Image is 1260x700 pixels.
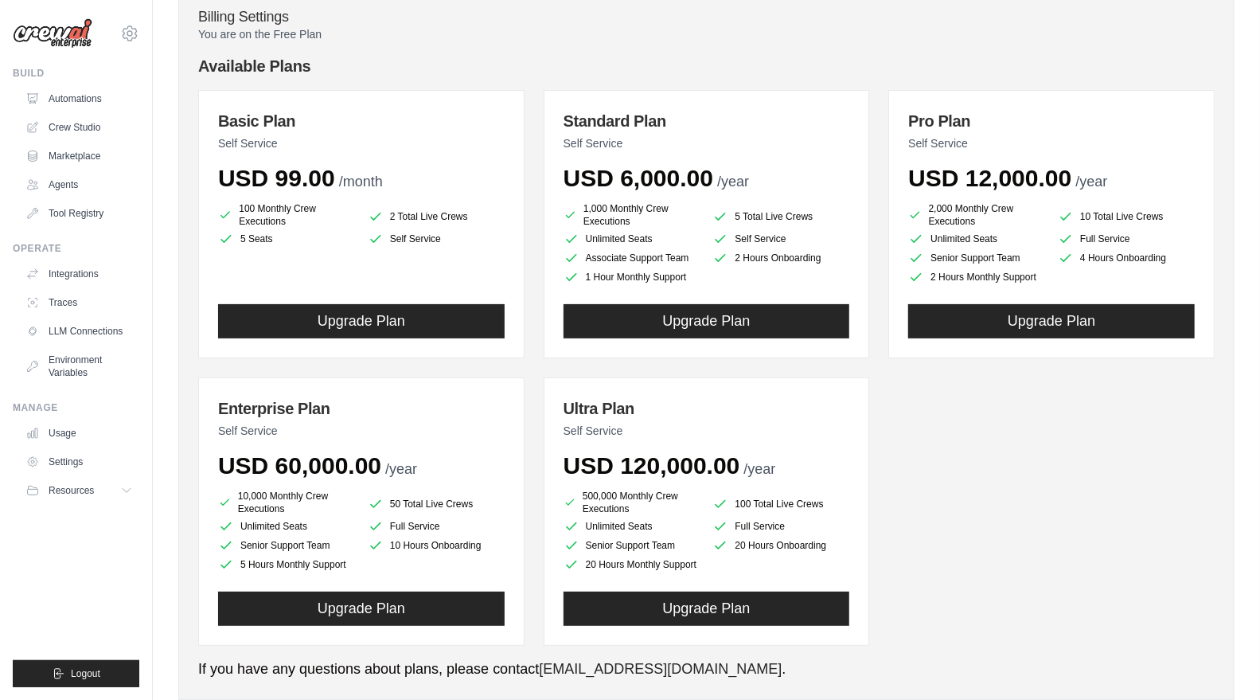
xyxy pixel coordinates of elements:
a: Tool Registry [19,201,139,226]
button: Upgrade Plan [908,304,1195,338]
li: Unlimited Seats [564,231,700,247]
span: USD 6,000.00 [564,165,713,191]
span: USD 12,000.00 [908,165,1071,191]
span: /year [385,461,417,477]
p: Self Service [564,423,850,439]
li: 500,000 Monthly Crew Executions [564,490,700,515]
div: Operate [13,242,139,255]
button: Upgrade Plan [218,304,505,338]
p: Self Service [908,135,1195,151]
span: /year [717,174,749,190]
p: Self Service [218,135,505,151]
a: [EMAIL_ADDRESS][DOMAIN_NAME] [539,661,782,677]
a: Agents [19,172,139,197]
a: Environment Variables [19,347,139,385]
a: Integrations [19,261,139,287]
li: 2 Hours Monthly Support [908,269,1045,285]
li: Unlimited Seats [908,231,1045,247]
a: Automations [19,86,139,111]
p: Self Service [218,423,505,439]
a: Usage [19,420,139,446]
span: Resources [49,484,94,497]
h4: Billing Settings [198,9,1215,26]
li: Self Service [712,231,849,247]
a: Traces [19,290,139,315]
li: 4 Hours Onboarding [1058,250,1195,266]
li: 5 Total Live Crews [712,205,849,228]
li: 2,000 Monthly Crew Executions [908,202,1045,228]
iframe: Chat Widget [1180,624,1260,700]
h3: Standard Plan [564,110,850,132]
a: Marketplace [19,143,139,169]
li: 2 Hours Onboarding [712,250,849,266]
span: /month [339,174,383,190]
p: Self Service [564,135,850,151]
li: 100 Monthly Crew Executions [218,202,355,228]
h3: Ultra Plan [564,397,850,420]
li: 5 Hours Monthly Support [218,557,355,573]
li: 5 Seats [218,231,355,247]
span: USD 60,000.00 [218,452,381,479]
li: 1 Hour Monthly Support [564,269,700,285]
li: Unlimited Seats [218,518,355,534]
button: Resources [19,478,139,503]
p: If you have any questions about plans, please contact . [198,659,1215,680]
span: USD 99.00 [218,165,335,191]
h3: Enterprise Plan [218,397,505,420]
h4: Available Plans [198,55,1215,77]
li: 10 Total Live Crews [1058,205,1195,228]
li: Unlimited Seats [564,518,700,534]
li: 20 Hours Monthly Support [564,557,700,573]
h3: Pro Plan [908,110,1195,132]
li: 100 Total Live Crews [712,493,849,515]
li: 1,000 Monthly Crew Executions [564,202,700,228]
div: Manage [13,401,139,414]
li: Senior Support Team [218,538,355,553]
span: Logout [71,667,100,680]
img: Logo [13,18,92,49]
a: Settings [19,449,139,475]
span: USD 120,000.00 [564,452,740,479]
span: /year [1075,174,1107,190]
li: Associate Support Team [564,250,700,266]
li: Full Service [712,518,849,534]
h3: Basic Plan [218,110,505,132]
div: Build [13,67,139,80]
a: Crew Studio [19,115,139,140]
button: Upgrade Plan [564,304,850,338]
button: Upgrade Plan [564,592,850,626]
li: 10,000 Monthly Crew Executions [218,490,355,515]
li: 50 Total Live Crews [368,493,505,515]
a: LLM Connections [19,319,139,344]
li: 2 Total Live Crews [368,205,505,228]
li: Senior Support Team [908,250,1045,266]
button: Upgrade Plan [218,592,505,626]
li: Full Service [368,518,505,534]
li: Full Service [1058,231,1195,247]
li: Self Service [368,231,505,247]
li: 20 Hours Onboarding [712,538,849,553]
button: Logout [13,660,139,687]
p: You are on the Free Plan [198,26,1215,42]
li: Senior Support Team [564,538,700,553]
span: /year [744,461,776,477]
li: 10 Hours Onboarding [368,538,505,553]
